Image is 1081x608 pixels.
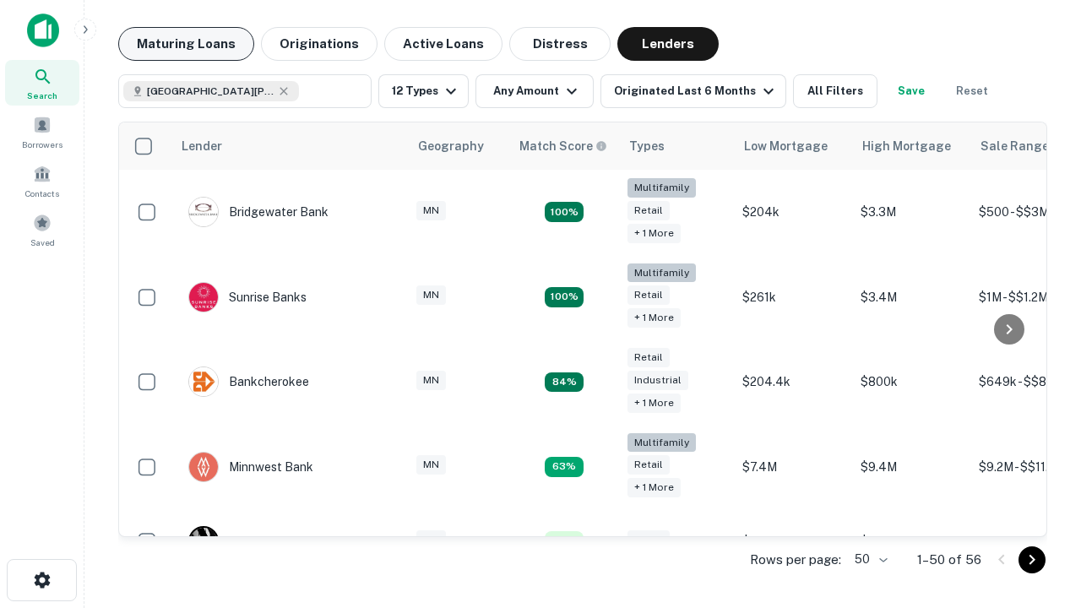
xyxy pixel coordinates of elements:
[189,453,218,481] img: picture
[627,394,681,413] div: + 1 more
[619,122,734,170] th: Types
[5,109,79,155] a: Borrowers
[182,136,222,156] div: Lender
[744,136,828,156] div: Low Mortgage
[600,74,786,108] button: Originated Last 6 Months
[416,371,446,390] div: MN
[22,138,62,151] span: Borrowers
[627,371,688,390] div: Industrial
[118,27,254,61] button: Maturing Loans
[5,207,79,252] a: Saved
[416,285,446,305] div: MN
[734,170,852,255] td: $204k
[188,197,329,227] div: Bridgewater Bank
[418,136,484,156] div: Geography
[917,550,981,570] p: 1–50 of 56
[734,509,852,573] td: $25k
[25,187,59,200] span: Contacts
[852,509,970,573] td: $25k
[734,425,852,510] td: $7.4M
[627,478,681,497] div: + 1 more
[171,122,408,170] th: Lender
[734,339,852,425] td: $204.4k
[862,136,951,156] div: High Mortgage
[194,533,213,551] p: G H
[416,455,446,475] div: MN
[5,158,79,204] a: Contacts
[188,526,328,556] div: [PERSON_NAME]
[261,27,378,61] button: Originations
[627,178,696,198] div: Multifamily
[627,530,670,550] div: Retail
[852,339,970,425] td: $800k
[416,530,446,550] div: MN
[519,137,604,155] h6: Match Score
[189,283,218,312] img: picture
[627,348,670,367] div: Retail
[509,122,619,170] th: Capitalize uses an advanced AI algorithm to match your search with the best lender. The match sco...
[997,473,1081,554] iframe: Chat Widget
[627,263,696,283] div: Multifamily
[852,170,970,255] td: $3.3M
[750,550,841,570] p: Rows per page:
[408,122,509,170] th: Geography
[627,201,670,220] div: Retail
[614,81,779,101] div: Originated Last 6 Months
[188,282,307,312] div: Sunrise Banks
[189,367,218,396] img: picture
[627,308,681,328] div: + 1 more
[734,122,852,170] th: Low Mortgage
[627,455,670,475] div: Retail
[545,202,584,222] div: Matching Properties: 17, hasApolloMatch: undefined
[545,287,584,307] div: Matching Properties: 11, hasApolloMatch: undefined
[627,224,681,243] div: + 1 more
[384,27,502,61] button: Active Loans
[30,236,55,249] span: Saved
[27,14,59,47] img: capitalize-icon.png
[852,122,970,170] th: High Mortgage
[884,74,938,108] button: Save your search to get updates of matches that match your search criteria.
[378,74,469,108] button: 12 Types
[147,84,274,99] span: [GEOGRAPHIC_DATA][PERSON_NAME], [GEOGRAPHIC_DATA], [GEOGRAPHIC_DATA]
[27,89,57,102] span: Search
[852,425,970,510] td: $9.4M
[545,457,584,477] div: Matching Properties: 6, hasApolloMatch: undefined
[5,60,79,106] a: Search
[627,433,696,453] div: Multifamily
[475,74,594,108] button: Any Amount
[416,201,446,220] div: MN
[848,547,890,572] div: 50
[945,74,999,108] button: Reset
[519,137,607,155] div: Capitalize uses an advanced AI algorithm to match your search with the best lender. The match sco...
[627,285,670,305] div: Retail
[1019,546,1046,573] button: Go to next page
[617,27,719,61] button: Lenders
[629,136,665,156] div: Types
[793,74,877,108] button: All Filters
[509,27,611,61] button: Distress
[852,255,970,340] td: $3.4M
[188,366,309,397] div: Bankcherokee
[734,255,852,340] td: $261k
[188,452,313,482] div: Minnwest Bank
[981,136,1049,156] div: Sale Range
[545,531,584,551] div: Matching Properties: 5, hasApolloMatch: undefined
[545,372,584,393] div: Matching Properties: 8, hasApolloMatch: undefined
[189,198,218,226] img: picture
